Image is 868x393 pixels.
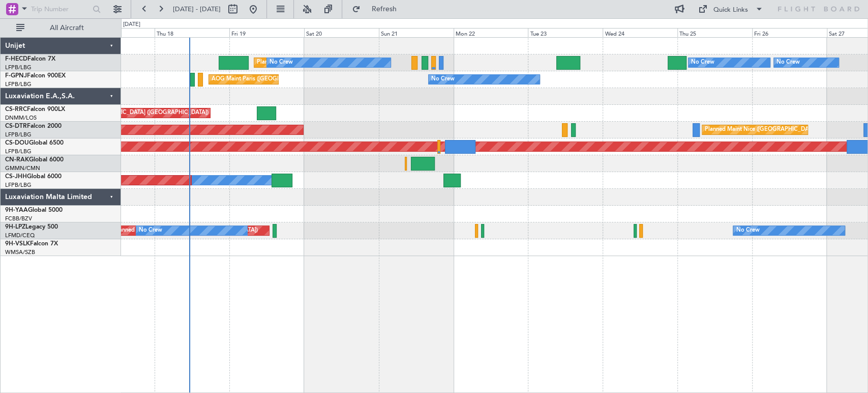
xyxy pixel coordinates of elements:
span: [DATE] - [DATE] [173,5,221,14]
div: Mon 22 [454,28,528,37]
div: Thu 25 [677,28,752,37]
div: Thu 18 [155,28,229,37]
a: CN-RAKGlobal 6000 [5,157,64,163]
span: 9H-LPZ [5,224,25,230]
span: CS-RRC [5,106,27,113]
span: CS-DTR [5,123,27,129]
div: No Crew [691,55,714,70]
div: No Crew [736,223,759,238]
input: Trip Number [31,2,89,17]
a: FCBB/BZV [5,215,32,222]
span: CS-DOU [5,140,29,146]
a: WMSA/SZB [5,248,35,256]
a: 9H-VSLKFalcon 7X [5,241,58,247]
span: 9H-VSLK [5,241,30,247]
span: 9H-YAA [5,207,28,213]
div: No Crew [776,55,800,70]
span: F-HECD [5,56,27,62]
a: GMMN/CMN [5,164,40,172]
div: Sun 21 [379,28,454,37]
div: AOG Maint Paris ([GEOGRAPHIC_DATA]) [212,72,318,87]
div: No Crew [139,223,162,238]
button: Refresh [347,1,408,17]
a: LFPB/LBG [5,80,32,88]
a: CS-RRCFalcon 900LX [5,106,65,113]
a: DNMM/LOS [5,114,37,122]
div: No Crew [270,55,293,70]
a: F-HECDFalcon 7X [5,56,55,62]
a: 9H-LPZLegacy 500 [5,224,58,230]
div: Fri 19 [229,28,304,37]
div: Tue 23 [528,28,603,37]
div: Sat 20 [304,28,379,37]
a: CS-DTRFalcon 2000 [5,123,62,129]
span: Refresh [363,6,405,13]
span: CS-JHH [5,174,27,180]
div: Wed 24 [603,28,677,37]
a: CS-DOUGlobal 6500 [5,140,64,146]
a: F-GPNJFalcon 900EX [5,73,66,79]
span: CN-RAK [5,157,29,163]
button: Quick Links [693,1,768,17]
div: Fri 26 [752,28,827,37]
a: LFMD/CEQ [5,232,35,239]
div: Quick Links [713,5,748,15]
div: Planned Maint Nice ([GEOGRAPHIC_DATA]) [705,122,818,137]
a: LFPB/LBG [5,148,32,155]
div: Planned Maint [GEOGRAPHIC_DATA] ([GEOGRAPHIC_DATA]) [257,55,417,70]
a: LFPB/LBG [5,181,32,189]
a: LFPB/LBG [5,131,32,138]
a: CS-JHHGlobal 6000 [5,174,62,180]
div: No Crew [431,72,455,87]
div: Planned Maint [GEOGRAPHIC_DATA] ([GEOGRAPHIC_DATA]) [48,105,208,121]
span: All Aircraft [26,24,107,32]
a: 9H-YAAGlobal 5000 [5,207,63,213]
button: All Aircraft [11,20,110,36]
a: LFPB/LBG [5,64,32,71]
span: F-GPNJ [5,73,27,79]
div: [DATE] [123,20,140,29]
